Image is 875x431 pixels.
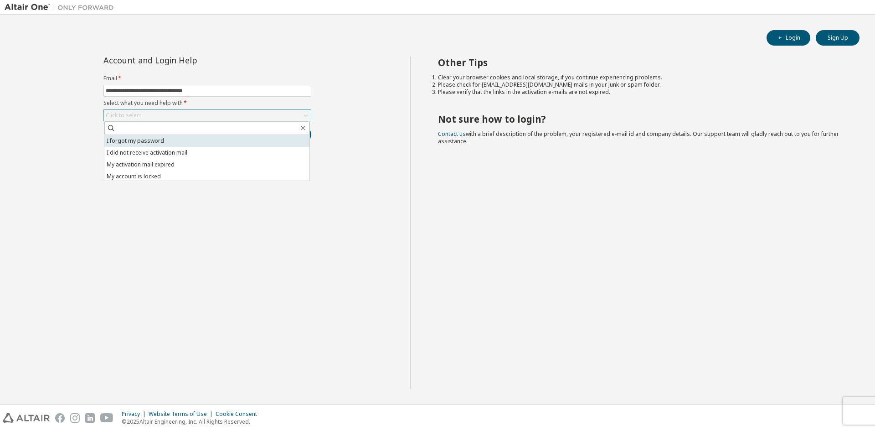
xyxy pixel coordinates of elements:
[438,74,844,81] li: Clear your browser cookies and local storage, if you continue experiencing problems.
[438,81,844,88] li: Please check for [EMAIL_ADDRESS][DOMAIN_NAME] mails in your junk or spam folder.
[438,130,466,138] a: Contact us
[767,30,810,46] button: Login
[149,410,216,418] div: Website Terms of Use
[122,418,262,426] p: © 2025 Altair Engineering, Inc. All Rights Reserved.
[55,413,65,423] img: facebook.svg
[103,57,270,64] div: Account and Login Help
[104,135,309,147] li: I forgot my password
[5,3,118,12] img: Altair One
[104,110,311,121] div: Click to select
[85,413,95,423] img: linkedin.svg
[816,30,860,46] button: Sign Up
[70,413,80,423] img: instagram.svg
[100,413,113,423] img: youtube.svg
[103,99,311,107] label: Select what you need help with
[103,75,311,82] label: Email
[438,88,844,96] li: Please verify that the links in the activation e-mails are not expired.
[438,130,839,145] span: with a brief description of the problem, your registered e-mail id and company details. Our suppo...
[3,413,50,423] img: altair_logo.svg
[216,410,262,418] div: Cookie Consent
[106,112,141,119] div: Click to select
[438,113,844,125] h2: Not sure how to login?
[438,57,844,68] h2: Other Tips
[122,410,149,418] div: Privacy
